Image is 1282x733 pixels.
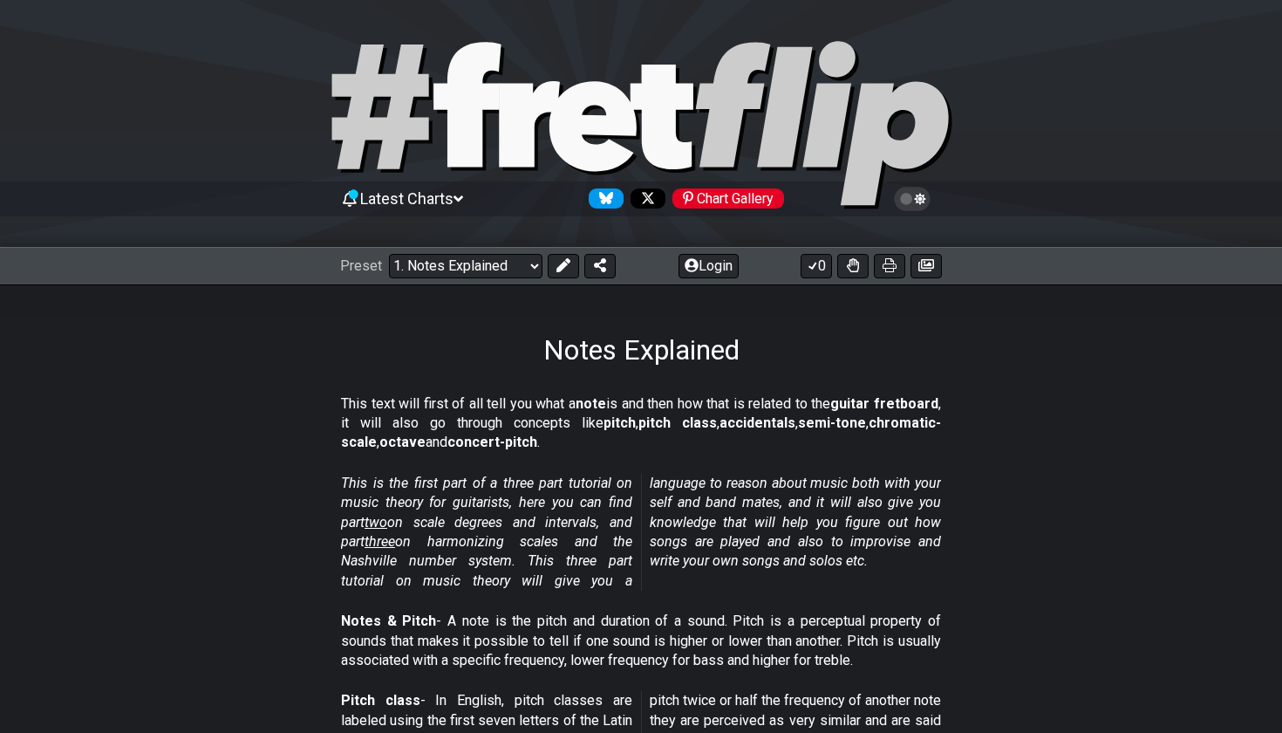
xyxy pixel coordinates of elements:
button: Login [679,254,739,278]
p: - A note is the pitch and duration of a sound. Pitch is a perceptual property of sounds that make... [341,612,941,670]
span: Toggle light / dark theme [903,191,923,207]
strong: pitch [603,414,636,431]
a: Follow #fretflip at Bluesky [582,188,624,209]
strong: semi-tone [798,414,866,431]
strong: octave [379,434,426,450]
button: Create image [910,254,942,278]
button: Print [874,254,905,278]
span: two [365,514,387,531]
em: This is the first part of a three part tutorial on music theory for guitarists, here you can find... [341,475,941,589]
strong: guitar fretboard [830,395,938,412]
select: Preset [389,254,542,278]
button: Toggle Dexterity for all fretkits [837,254,869,278]
strong: accidentals [719,414,795,431]
h1: Notes Explained [543,333,740,366]
span: Preset [340,257,382,274]
span: three [365,533,395,550]
strong: note [576,395,606,412]
a: Follow #fretflip at X [624,188,665,209]
a: #fretflip at Pinterest [665,188,784,209]
div: Chart Gallery [672,188,784,209]
strong: Pitch class [341,692,420,709]
button: 0 [801,254,832,278]
strong: Notes & Pitch [341,613,436,629]
span: Latest Charts [360,189,453,208]
p: This text will first of all tell you what a is and then how that is related to the , it will also... [341,394,941,453]
strong: concert-pitch [447,434,537,450]
button: Share Preset [584,254,616,278]
button: Edit Preset [548,254,579,278]
strong: pitch class [638,414,717,431]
